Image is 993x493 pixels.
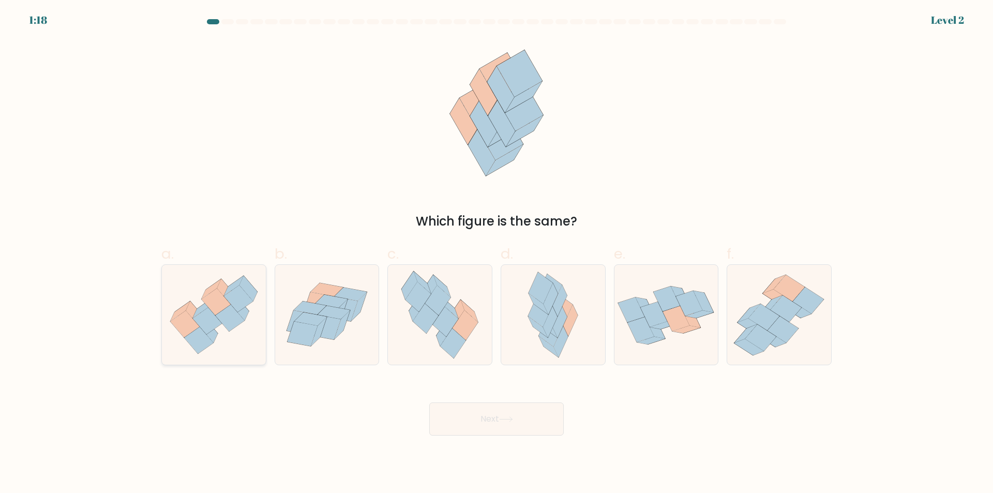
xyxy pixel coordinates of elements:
[501,244,513,264] span: d.
[727,244,734,264] span: f.
[429,402,564,436] button: Next
[614,244,625,264] span: e.
[29,12,47,28] div: 1:18
[161,244,174,264] span: a.
[168,212,825,231] div: Which figure is the same?
[931,12,964,28] div: Level 2
[275,244,287,264] span: b.
[387,244,399,264] span: c.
